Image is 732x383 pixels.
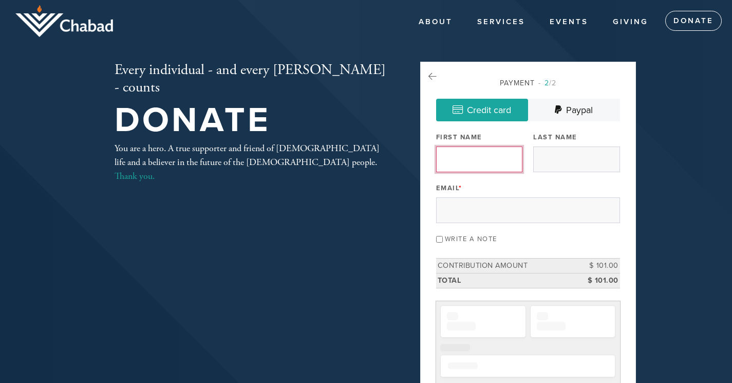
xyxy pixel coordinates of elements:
[436,273,574,288] td: Total
[605,12,656,32] a: Giving
[445,235,497,243] label: Write a note
[542,12,596,32] a: Events
[436,184,462,193] label: Email
[411,12,460,32] a: About
[459,184,462,192] span: This field is required.
[436,99,528,121] a: Credit card
[545,79,549,87] span: 2
[538,79,556,87] span: /2
[15,5,113,37] img: logo_half.png
[115,170,155,182] a: Thank you.
[436,259,574,273] td: Contribution Amount
[470,12,533,32] a: Services
[436,78,620,88] div: Payment
[115,62,387,96] h2: Every individual - and every [PERSON_NAME] - counts
[115,141,387,183] div: You are a hero. A true supporter and friend of [DEMOGRAPHIC_DATA] life and a believer in the futu...
[574,273,620,288] td: $ 101.00
[574,259,620,273] td: $ 101.00
[665,11,722,31] a: Donate
[436,133,482,142] label: First Name
[528,99,620,121] a: Paypal
[115,104,387,137] h1: Donate
[533,133,577,142] label: Last Name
